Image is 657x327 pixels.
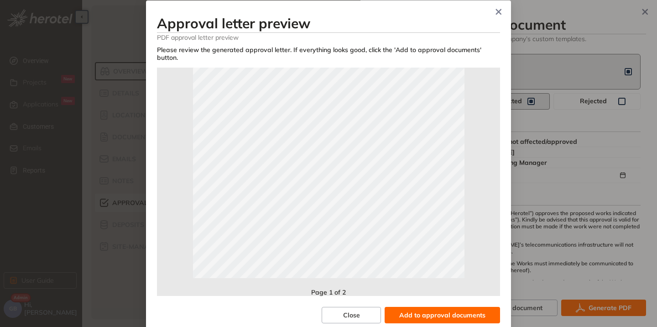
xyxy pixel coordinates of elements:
[157,33,500,42] span: PDF approval letter preview
[399,310,485,320] span: Add to approval documents
[157,46,500,62] div: Please review the generated approval letter. If everything looks good, click the 'Add to approval...
[385,307,500,323] button: Add to approval documents
[322,307,381,323] button: Close
[486,0,511,25] button: Close
[157,15,500,32] h3: Approval letter preview
[311,288,346,296] span: Page 1 of 2
[343,310,360,320] span: Close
